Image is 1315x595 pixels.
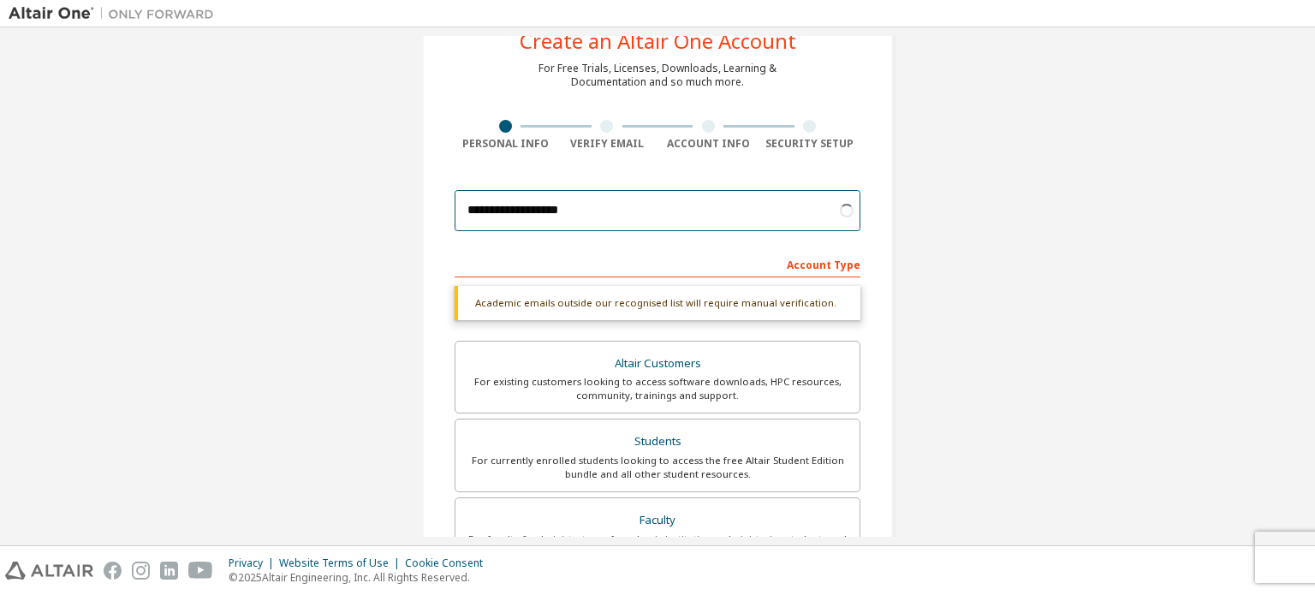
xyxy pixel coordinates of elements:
div: Altair Customers [466,352,849,376]
div: For faculty & administrators of academic institutions administering students and accessing softwa... [466,533,849,560]
img: Altair One [9,5,223,22]
div: Privacy [229,556,279,570]
div: Students [466,430,849,454]
div: Academic emails outside our recognised list will require manual verification. [455,286,860,320]
img: altair_logo.svg [5,562,93,580]
div: Personal Info [455,137,556,151]
div: Account Info [657,137,759,151]
div: Create an Altair One Account [520,31,796,51]
img: linkedin.svg [160,562,178,580]
div: Security Setup [759,137,861,151]
div: Verify Email [556,137,658,151]
p: © 2025 Altair Engineering, Inc. All Rights Reserved. [229,570,493,585]
div: Account Type [455,250,860,277]
div: Cookie Consent [405,556,493,570]
div: For existing customers looking to access software downloads, HPC resources, community, trainings ... [466,375,849,402]
div: For currently enrolled students looking to access the free Altair Student Edition bundle and all ... [466,454,849,481]
img: youtube.svg [188,562,213,580]
div: Faculty [466,509,849,533]
div: For Free Trials, Licenses, Downloads, Learning & Documentation and so much more. [538,62,777,89]
img: instagram.svg [132,562,150,580]
div: Website Terms of Use [279,556,405,570]
img: facebook.svg [104,562,122,580]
